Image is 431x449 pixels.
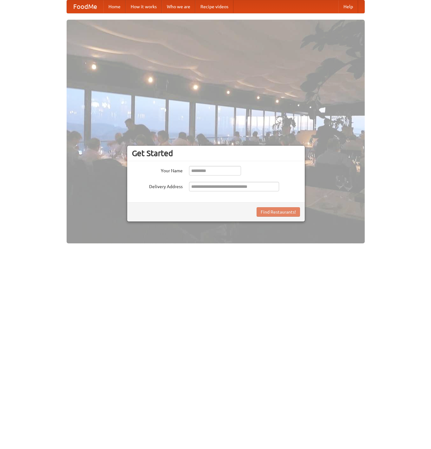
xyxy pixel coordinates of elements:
[195,0,233,13] a: Recipe videos
[103,0,126,13] a: Home
[132,166,183,174] label: Your Name
[257,207,300,217] button: Find Restaurants!
[338,0,358,13] a: Help
[132,182,183,190] label: Delivery Address
[162,0,195,13] a: Who we are
[126,0,162,13] a: How it works
[67,0,103,13] a: FoodMe
[132,149,300,158] h3: Get Started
